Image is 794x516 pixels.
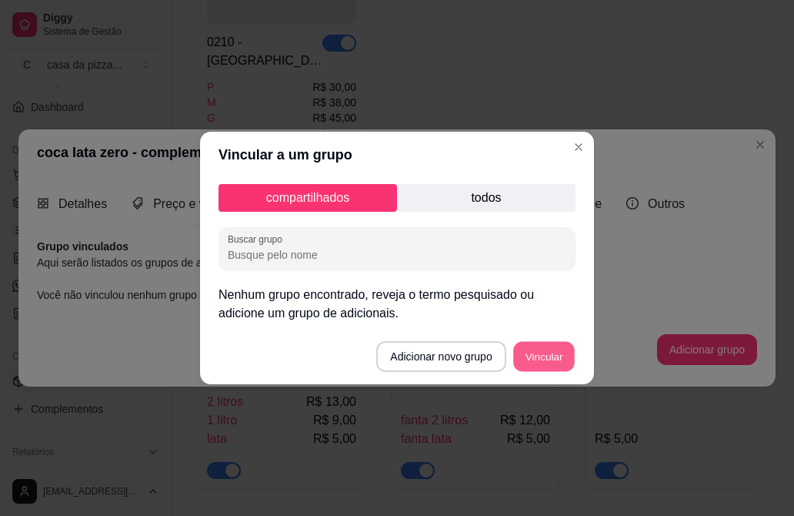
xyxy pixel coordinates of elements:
[566,135,591,159] button: Close
[376,341,505,372] button: Adicionar novo grupo
[228,247,566,263] input: Buscar grupo
[219,286,575,323] p: Nenhum grupo encontrado, reveja o termo pesquisado ou adicione um grupo de adicionais.
[397,184,575,212] p: todos
[200,132,594,178] header: Vincular a um grupo
[228,233,288,246] label: Buscar grupo
[513,342,575,372] button: Vincular
[219,184,397,212] p: compartilhados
